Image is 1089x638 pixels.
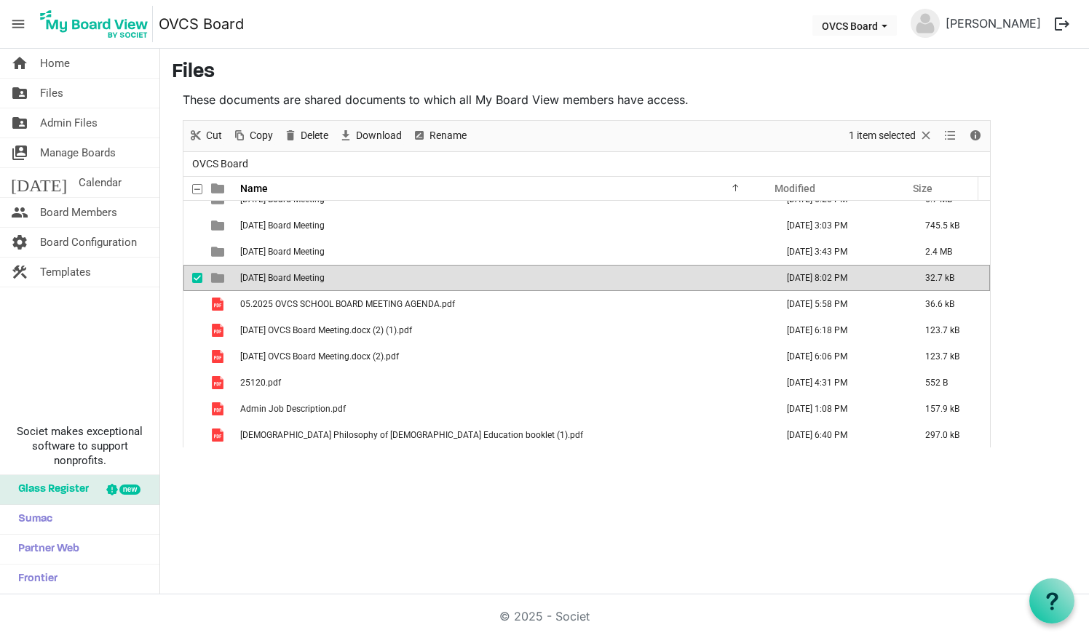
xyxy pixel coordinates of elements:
[40,49,70,78] span: Home
[202,422,236,448] td: is template cell column header type
[240,247,325,257] span: [DATE] Board Meeting
[183,291,202,317] td: checkbox
[183,422,202,448] td: checkbox
[941,127,959,145] button: View dropdownbutton
[183,317,202,343] td: checkbox
[11,535,79,564] span: Partner Web
[79,168,122,197] span: Calendar
[910,422,990,448] td: 297.0 kB is template cell column header Size
[772,291,910,317] td: July 15, 2025 5:58 PM column header Modified
[7,424,153,468] span: Societ makes exceptional software to support nonprofits.
[812,15,897,36] button: OVCS Board dropdownbutton
[847,127,917,145] span: 1 item selected
[4,10,32,38] span: menu
[772,265,910,291] td: August 16, 2025 8:02 PM column header Modified
[236,265,772,291] td: 2025-08-17 Board Meeting is template cell column header Name
[36,6,159,42] a: My Board View Logo
[183,239,202,265] td: checkbox
[183,370,202,396] td: checkbox
[159,9,244,39] a: OVCS Board
[410,127,470,145] button: Rename
[11,228,28,257] span: settings
[40,198,117,227] span: Board Members
[355,127,403,145] span: Download
[40,138,116,167] span: Manage Boards
[910,343,990,370] td: 123.7 kB is template cell column header Size
[333,121,407,151] div: Download
[240,430,583,440] span: [DEMOGRAPHIC_DATA] Philosophy of [DEMOGRAPHIC_DATA] Education booklet (1).pdf
[910,239,990,265] td: 2.4 MB is template cell column header Size
[236,343,772,370] td: 2025-04-15 OVCS Board Meeting.docx (2).pdf is template cell column header Name
[202,317,236,343] td: is template cell column header type
[847,127,936,145] button: Selection
[230,127,276,145] button: Copy
[772,370,910,396] td: January 20, 2025 4:31 PM column header Modified
[240,220,325,231] span: [DATE] Board Meeting
[910,265,990,291] td: 32.7 kB is template cell column header Size
[119,485,140,495] div: new
[240,194,325,204] span: [DATE] Board Meeting
[772,422,910,448] td: August 27, 2023 6:40 PM column header Modified
[11,138,28,167] span: switch_account
[772,239,910,265] td: July 28, 2025 3:43 PM column header Modified
[11,168,67,197] span: [DATE]
[189,155,251,173] span: OVCS Board
[40,258,91,287] span: Templates
[910,291,990,317] td: 36.6 kB is template cell column header Size
[236,291,772,317] td: 05.2025 OVCS SCHOOL BOARD MEETING AGENDA.pdf is template cell column header Name
[11,49,28,78] span: home
[11,565,58,594] span: Frontier
[407,121,472,151] div: Rename
[202,239,236,265] td: is template cell column header type
[183,343,202,370] td: checkbox
[183,396,202,422] td: checkbox
[775,183,815,194] span: Modified
[844,121,938,151] div: Clear selection
[911,9,940,38] img: no-profile-picture.svg
[940,9,1047,38] a: [PERSON_NAME]
[40,228,137,257] span: Board Configuration
[910,212,990,239] td: 745.5 kB is template cell column header Size
[910,396,990,422] td: 157.9 kB is template cell column header Size
[248,127,274,145] span: Copy
[236,422,772,448] td: Biblical Philosophy of Christian Education booklet (1).pdf is template cell column header Name
[36,6,153,42] img: My Board View Logo
[183,91,991,108] p: These documents are shared documents to which all My Board View members have access.
[202,370,236,396] td: is template cell column header type
[240,273,325,283] span: [DATE] Board Meeting
[202,396,236,422] td: is template cell column header type
[183,265,202,291] td: checkbox
[186,127,225,145] button: Cut
[183,121,227,151] div: Cut
[240,378,281,388] span: 25120.pdf
[227,121,278,151] div: Copy
[205,127,223,145] span: Cut
[913,183,932,194] span: Size
[202,343,236,370] td: is template cell column header type
[11,258,28,287] span: construction
[499,609,590,623] a: © 2025 - Societ
[772,396,910,422] td: October 14, 2024 1:08 PM column header Modified
[428,127,468,145] span: Rename
[938,121,963,151] div: View
[910,317,990,343] td: 123.7 kB is template cell column header Size
[11,475,89,504] span: Glass Register
[11,505,52,534] span: Sumac
[172,60,1077,85] h3: Files
[240,351,399,362] span: [DATE] OVCS Board Meeting.docx (2).pdf
[910,370,990,396] td: 552 B is template cell column header Size
[236,396,772,422] td: Admin Job Description.pdf is template cell column header Name
[202,265,236,291] td: is template cell column header type
[236,370,772,396] td: 25120.pdf is template cell column header Name
[1047,9,1077,39] button: logout
[240,325,412,335] span: [DATE] OVCS Board Meeting.docx (2) (1).pdf
[966,127,986,145] button: Details
[299,127,330,145] span: Delete
[772,212,910,239] td: May 19, 2025 3:03 PM column header Modified
[772,343,910,370] td: July 15, 2025 6:06 PM column header Modified
[11,79,28,108] span: folder_shared
[40,108,98,137] span: Admin Files
[236,317,772,343] td: 2025-04-15 OVCS Board Meeting.docx (2) (1).pdf is template cell column header Name
[240,404,346,414] span: Admin Job Description.pdf
[202,212,236,239] td: is template cell column header type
